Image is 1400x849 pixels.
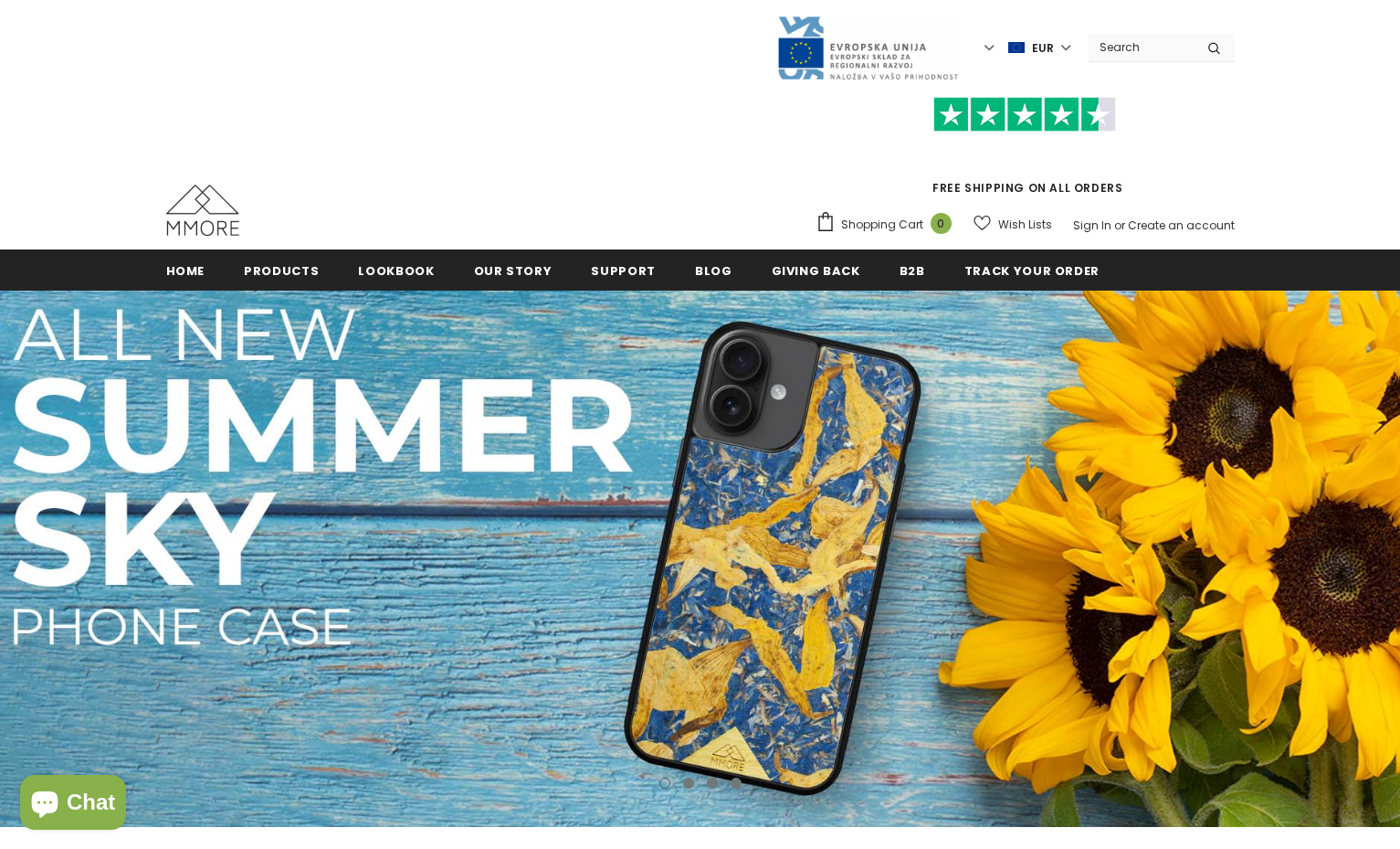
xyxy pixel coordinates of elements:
a: Giving back [772,249,860,291]
a: Create an account [1128,218,1235,233]
a: Shopping Cart 0 [816,211,961,239]
span: Giving back [772,262,860,280]
span: EUR [1032,39,1054,58]
a: Lookbook [358,249,434,291]
a: Blog [695,249,732,291]
span: B2B [900,262,925,280]
span: Blog [695,262,732,280]
span: Products [244,262,319,280]
button: 1 [659,778,670,789]
img: MMORE Cases [166,185,239,236]
a: Sign In [1073,218,1111,233]
a: Track your order [964,249,1100,291]
span: Wish Lists [998,216,1052,234]
span: Lookbook [358,262,434,280]
iframe: Customer reviews powered by Trustpilot [816,132,1235,179]
span: Shopping Cart [841,216,923,234]
button: 3 [707,778,718,789]
span: 0 [931,213,952,234]
span: or [1114,218,1125,233]
span: Home [166,262,205,280]
button: 2 [683,778,694,789]
span: Track your order [964,262,1100,280]
span: FREE SHIPPING ON ALL ORDERS [816,105,1235,196]
a: B2B [900,249,925,291]
a: Products [244,249,319,291]
button: 4 [731,778,742,789]
a: Wish Lists [974,208,1052,240]
inbox-online-store-chat: Shopify online store chat [15,775,132,834]
a: Our Story [474,249,553,291]
img: Trust Pilot Stars [933,97,1116,133]
a: support [591,249,656,291]
img: Javni Razpis [776,15,959,81]
input: Search Site [1089,34,1194,60]
a: Javni Razpis [776,39,959,55]
a: Home [166,249,205,291]
span: Our Story [474,262,553,280]
span: support [591,262,656,280]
